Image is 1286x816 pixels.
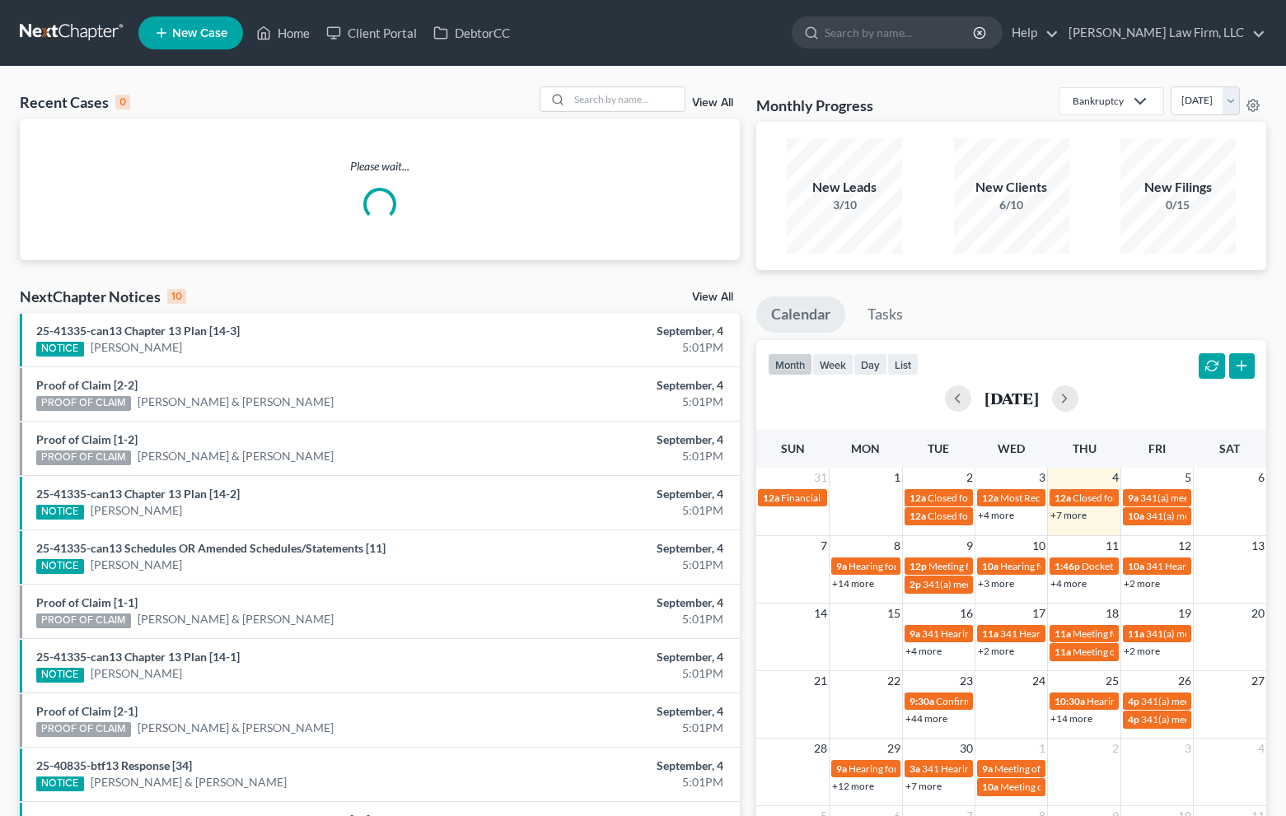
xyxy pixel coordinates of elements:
[853,353,887,375] button: day
[812,468,829,487] span: 31
[1082,560,1150,572] span: Docket Text: for
[36,378,138,392] a: Proof of Claim [2-2]
[505,595,723,611] div: September, 4
[1111,739,1120,758] span: 2
[36,776,84,791] div: NOTICE
[928,492,1051,504] span: Closed for [PERSON_NAME]
[832,577,874,590] a: +14 more
[886,671,902,691] span: 22
[910,695,934,707] span: 9:30a
[36,487,240,501] a: 25-41335-can13 Chapter 13 Plan [14-2]
[849,762,977,775] span: Hearing for [PERSON_NAME]
[984,389,1039,407] h2: [DATE]
[20,92,130,112] div: Recent Cases
[1219,441,1240,455] span: Sat
[812,353,853,375] button: week
[138,448,334,464] a: [PERSON_NAME] & [PERSON_NAME]
[1111,468,1120,487] span: 4
[36,541,386,555] a: 25-41335-can13 Schedules OR Amended Schedules/Statements [11]
[172,27,227,40] span: New Case
[36,595,138,609] a: Proof of Claim [1-1]
[20,287,186,306] div: NextChapter Notices
[965,468,975,487] span: 2
[505,323,723,339] div: September, 4
[569,87,685,111] input: Search by name...
[505,611,723,627] div: 5:01PM
[836,560,847,572] span: 9a
[91,339,182,356] a: [PERSON_NAME]
[1050,577,1087,590] a: +4 more
[505,665,723,682] div: 5:01PM
[1000,560,1129,572] span: Hearing for [PERSON_NAME]
[781,492,973,504] span: Financial Management for [PERSON_NAME]
[1104,604,1120,623] span: 18
[1031,671,1047,691] span: 24
[819,536,829,556] span: 7
[505,649,723,665] div: September, 4
[1250,536,1266,556] span: 13
[138,611,334,627] a: [PERSON_NAME] & [PERSON_NAME]
[36,450,131,465] div: PROOF OF CLAIM
[91,502,182,519] a: [PERSON_NAME]
[1128,492,1139,504] span: 9a
[910,762,920,775] span: 3a
[958,671,975,691] span: 23
[812,671,829,691] span: 21
[905,780,942,792] a: +7 more
[36,668,84,683] div: NOTICE
[36,758,192,772] a: 25-40835-btf13 Response [34]
[954,178,1069,197] div: New Clients
[36,650,240,664] a: 25-41335-can13 Chapter 13 Plan [14-1]
[982,781,998,793] span: 10a
[505,758,723,774] div: September, 4
[1073,94,1124,108] div: Bankruptcy
[1031,536,1047,556] span: 10
[692,97,733,109] a: View All
[1104,671,1120,691] span: 25
[978,645,1014,657] a: +2 more
[954,197,1069,213] div: 6/10
[36,396,131,411] div: PROOF OF CLAIM
[1050,712,1092,725] a: +14 more
[781,441,805,455] span: Sun
[978,509,1014,521] a: +4 more
[1148,441,1166,455] span: Fri
[505,557,723,573] div: 5:01PM
[910,627,920,640] span: 9a
[812,739,829,758] span: 28
[115,95,130,110] div: 0
[1128,560,1144,572] span: 10a
[505,720,723,736] div: 5:01PM
[756,296,845,333] a: Calendar
[998,441,1025,455] span: Wed
[1104,536,1120,556] span: 11
[505,394,723,410] div: 5:01PM
[928,560,1058,572] span: Meeting for [PERSON_NAME]
[1128,627,1144,640] span: 11a
[1176,671,1193,691] span: 26
[1037,739,1047,758] span: 1
[965,536,975,556] span: 9
[36,559,84,574] div: NOTICE
[1120,178,1236,197] div: New Filings
[910,578,921,590] span: 2p
[922,627,1069,640] span: 341 Hearing for [PERSON_NAME]
[36,324,240,338] a: 25-41335-can13 Chapter 13 Plan [14-3]
[905,645,942,657] a: +4 more
[1087,695,1215,707] span: Hearing for [PERSON_NAME]
[138,394,334,410] a: [PERSON_NAME] & [PERSON_NAME]
[1128,695,1139,707] span: 4p
[36,432,138,446] a: Proof of Claim [1-2]
[692,291,733,303] a: View All
[756,96,873,115] h3: Monthly Progress
[923,578,1082,590] span: 341(a) meeting for [PERSON_NAME]
[91,774,287,790] a: [PERSON_NAME] & [PERSON_NAME]
[36,704,138,718] a: Proof of Claim [2-1]
[982,560,998,572] span: 10a
[36,613,131,628] div: PROOF OF CLAIM
[91,665,182,682] a: [PERSON_NAME]
[505,377,723,394] div: September, 4
[1055,627,1071,640] span: 11a
[505,540,723,557] div: September, 4
[787,197,902,213] div: 3/10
